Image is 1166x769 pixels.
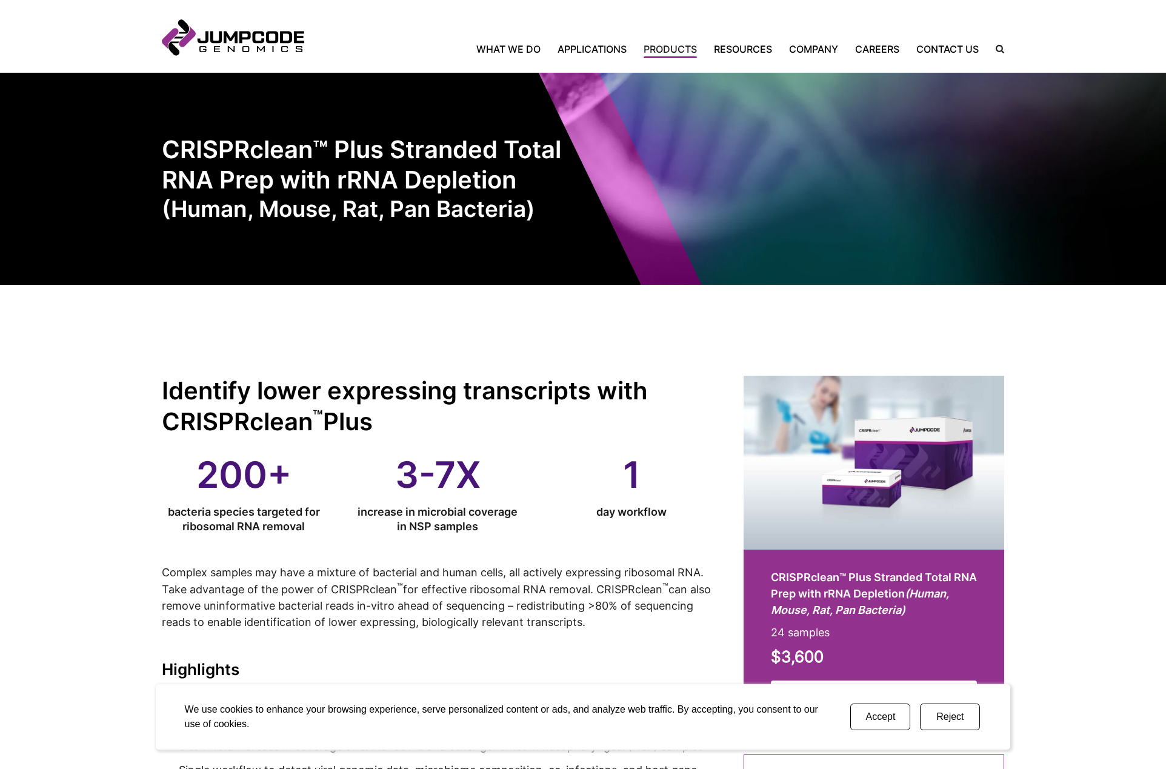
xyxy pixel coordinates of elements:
sup: ™ [662,582,668,591]
p: 24 samples [771,624,977,641]
sup: ™ [397,582,403,591]
em: (Human, Mouse, Rat, Pan Bacteria) [162,195,583,223]
span: We use cookies to enhance your browsing experience, serve personalized content or ads, and analyz... [185,704,818,729]
button: Accept [850,704,910,730]
h2: CRISPRclean™ Plus Stranded Total RNA Prep with rRNA Depletion [771,569,977,618]
nav: Primary Navigation [304,42,987,56]
h2: Highlights [162,661,713,679]
data-callout-value: 200+ [162,456,325,493]
h1: CRISPRclean™ Plus Stranded Total RNA Prep with rRNA Depletion [162,135,583,223]
button: Reject [920,704,980,730]
a: Request a Quote [771,681,977,705]
p: Complex samples may have a mixture of bacterial and human cells, all actively expressing ribosoma... [162,564,713,630]
a: What We Do [476,42,549,56]
a: Company [781,42,847,56]
strong: $3,600 [771,647,824,666]
data-callout-description: increase in microbial coverage in NSP samples [356,505,519,534]
em: (Human, Mouse, Rat, Pan Bacteria) [771,587,949,616]
a: Products [635,42,705,56]
sup: ™ [313,406,323,425]
label: Search the site. [987,45,1004,53]
data-callout-value: 3-7X [356,456,519,493]
a: Applications [549,42,635,56]
data-callout-description: bacteria species targeted for ribosomal RNA removal [162,505,325,534]
a: Contact Us [908,42,987,56]
data-callout-description: day workflow [550,505,713,519]
a: Careers [847,42,908,56]
a: Resources [705,42,781,56]
data-callout-value: 1 [550,456,713,493]
h2: Identify lower expressing transcripts with CRISPRclean Plus [162,376,713,437]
